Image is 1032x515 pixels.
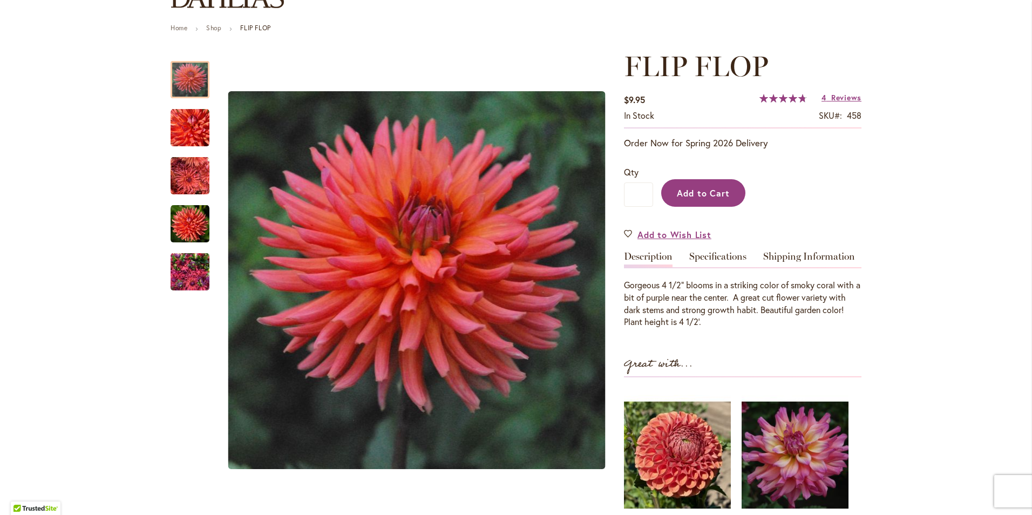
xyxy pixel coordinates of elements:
[624,137,861,150] p: Order Now for Spring 2026 Delivery
[821,92,826,103] span: 4
[171,109,209,147] img: FLIP FLOP
[228,91,606,469] img: FLIP FLOP
[171,24,187,32] a: Home
[220,50,613,511] div: FLIP FLOPFLIP FLOPFLIP FLOP
[847,110,861,122] div: 458
[8,477,38,507] iframe: Launch Accessibility Center
[171,146,220,194] div: FLIP FLOP
[624,252,861,328] div: Detailed Product Info
[624,166,639,178] span: Qty
[689,252,746,267] a: Specifications
[206,24,221,32] a: Shop
[763,252,855,267] a: Shipping Information
[624,94,645,105] span: $9.95
[831,92,861,103] span: Reviews
[624,355,693,373] strong: Great with...
[171,157,209,195] img: FLIP FLOP
[819,110,842,121] strong: SKU
[759,94,807,103] div: 95%
[624,110,654,122] div: Availability
[171,194,220,242] div: FLIP FLOP
[220,50,663,511] div: Product Images
[171,205,209,243] img: FLIP FLOP
[171,246,209,298] img: FLIP FLOP
[821,92,861,103] a: 4 Reviews
[637,228,711,241] span: Add to Wish List
[171,50,220,98] div: FLIP FLOP
[677,187,730,199] span: Add to Cart
[624,228,711,241] a: Add to Wish List
[624,279,861,328] div: Gorgeous 4 1/2" blooms in a striking color of smoky coral with a bit of purple near the center. A...
[661,179,745,207] button: Add to Cart
[240,24,270,32] strong: FLIP FLOP
[624,252,673,267] a: Description
[624,49,769,83] span: FLIP FLOP
[171,98,220,146] div: FLIP FLOP
[624,110,654,121] span: In stock
[171,242,209,290] div: FLIP FLOP
[220,50,613,511] div: FLIP FLOP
